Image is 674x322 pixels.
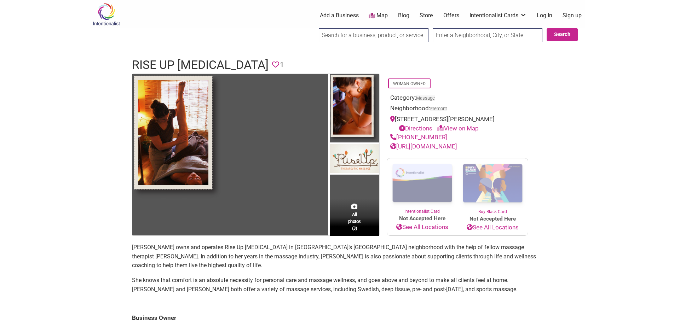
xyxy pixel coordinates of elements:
a: Massage [416,95,435,101]
a: Offers [443,12,459,19]
img: Rise Up Therapeutic Massage [132,74,223,199]
a: [URL][DOMAIN_NAME] [390,143,457,150]
h1: Rise Up [MEDICAL_DATA] [132,57,269,74]
a: Add a Business [320,12,359,19]
a: Intentionalist Card [387,158,457,215]
input: Enter a Neighborhood, City, or State [433,28,542,42]
a: Log In [537,12,552,19]
img: Rise Up Therapeutic Massage [330,144,379,175]
span: Not Accepted Here [387,215,457,223]
img: Intentionalist Card [387,158,457,208]
a: View on Map [437,125,479,132]
span: Fremont [430,107,447,111]
a: Sign up [563,12,582,19]
input: Search for a business, product, or service [319,28,428,42]
div: Category: [390,93,525,104]
p: She knows that comfort is an absolute necessity for personal care and massage wellness, and goes ... [132,276,542,294]
a: See All Locations [387,223,457,232]
button: Search [547,28,578,41]
span: All photos (3) [348,211,361,231]
a: Map [369,12,388,20]
span: 1 [280,59,284,70]
p: [PERSON_NAME] owns and operates Rise Up [MEDICAL_DATA] in [GEOGRAPHIC_DATA]’s [GEOGRAPHIC_DATA] n... [132,243,542,270]
a: See All Locations [457,223,528,232]
a: Woman-Owned [393,81,426,86]
img: Rise Up Therapeutic Massage [330,74,379,145]
a: Buy Black Card [457,158,528,215]
img: Intentionalist [90,3,123,26]
a: [PHONE_NUMBER] [390,134,447,141]
div: Neighborhood: [390,104,525,115]
img: Buy Black Card [457,158,528,209]
a: Store [420,12,433,19]
div: [STREET_ADDRESS][PERSON_NAME] [390,115,525,133]
a: Intentionalist Cards [470,12,527,19]
a: Directions [399,125,432,132]
a: Blog [398,12,409,19]
span: Not Accepted Here [457,215,528,223]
